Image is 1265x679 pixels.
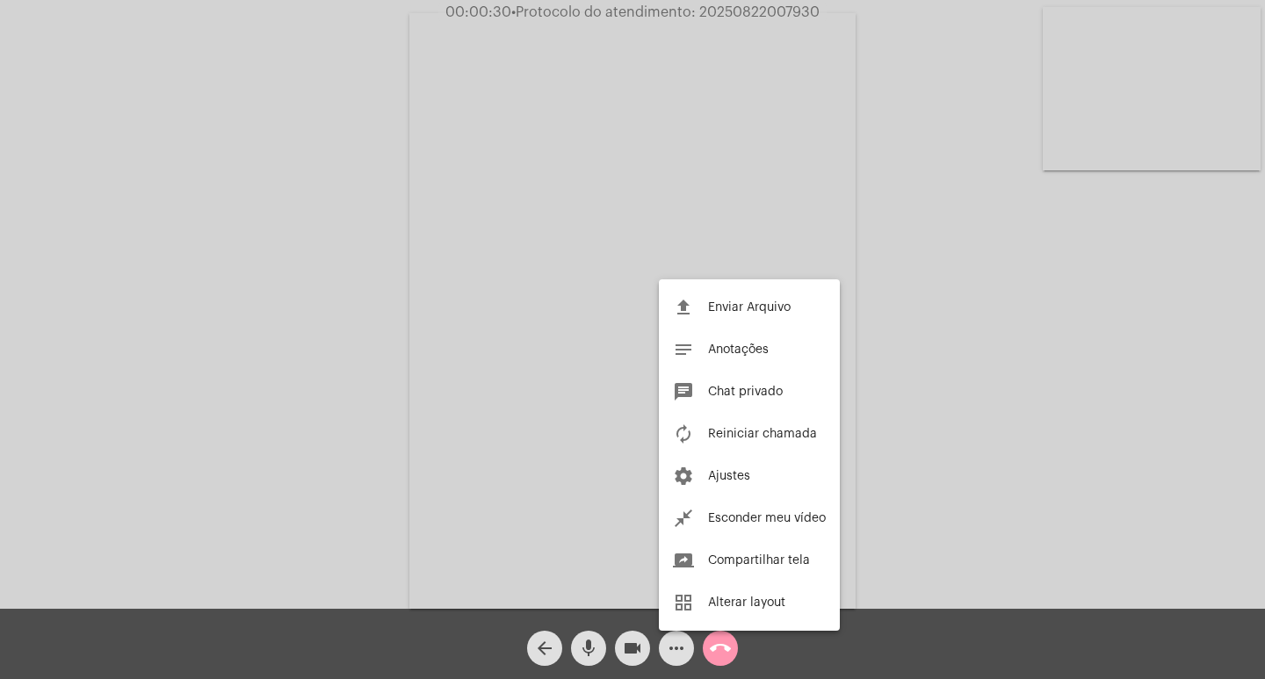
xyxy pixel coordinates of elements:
span: Anotações [708,343,769,356]
span: Alterar layout [708,596,785,609]
mat-icon: autorenew [673,423,694,444]
span: Esconder meu vídeo [708,512,826,524]
mat-icon: file_upload [673,297,694,318]
mat-icon: chat [673,381,694,402]
span: Compartilhar tela [708,554,810,567]
span: Enviar Arquivo [708,301,791,314]
mat-icon: notes [673,339,694,360]
mat-icon: close_fullscreen [673,508,694,529]
mat-icon: grid_view [673,592,694,613]
span: Chat privado [708,386,783,398]
span: Ajustes [708,470,750,482]
mat-icon: screen_share [673,550,694,571]
span: Reiniciar chamada [708,428,817,440]
mat-icon: settings [673,466,694,487]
